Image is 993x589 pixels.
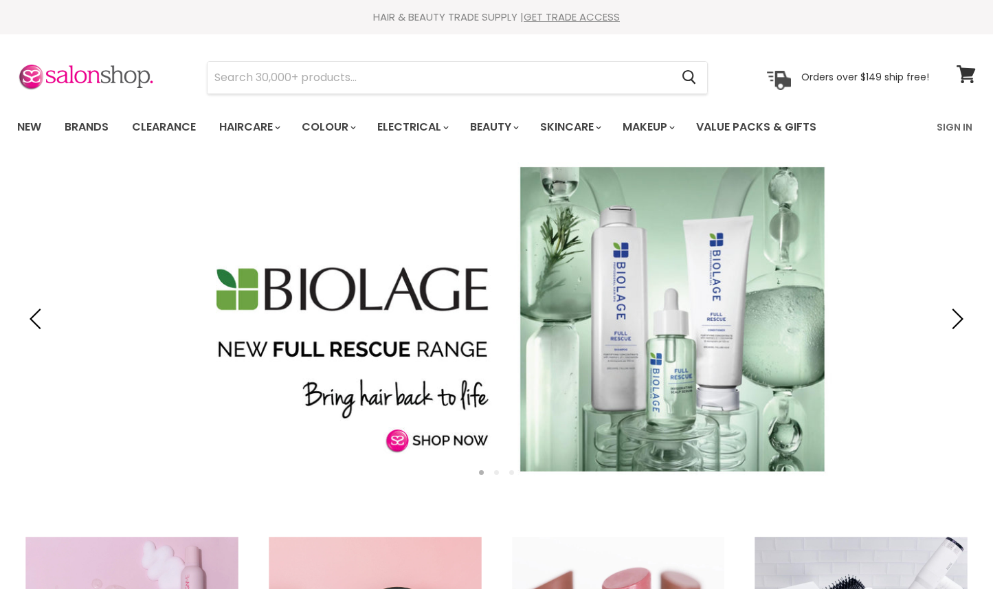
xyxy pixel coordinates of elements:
[524,10,620,24] a: GET TRADE ACCESS
[24,305,52,333] button: Previous
[801,71,929,83] p: Orders over $149 ship free!
[671,62,707,93] button: Search
[941,305,969,333] button: Next
[530,113,610,142] a: Skincare
[209,113,289,142] a: Haircare
[479,470,484,475] li: Page dot 1
[291,113,364,142] a: Colour
[494,470,499,475] li: Page dot 2
[7,113,52,142] a: New
[509,470,514,475] li: Page dot 3
[207,61,708,94] form: Product
[460,113,527,142] a: Beauty
[928,113,981,142] a: Sign In
[54,113,119,142] a: Brands
[367,113,457,142] a: Electrical
[612,113,683,142] a: Makeup
[122,113,206,142] a: Clearance
[7,107,878,147] ul: Main menu
[686,113,827,142] a: Value Packs & Gifts
[208,62,671,93] input: Search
